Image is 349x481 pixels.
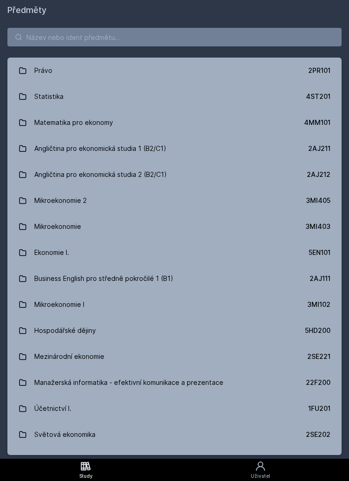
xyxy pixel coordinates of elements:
[7,318,342,344] a: Hospodářské dějiny 5HD200
[7,292,342,318] a: Mikroekonomie I 3MI102
[34,321,96,340] div: Hospodářské dějiny
[308,144,330,153] div: 2AJ211
[7,84,342,110] a: Statistika 4ST201
[7,240,342,266] a: Ekonomie I. 5EN101
[34,243,69,262] div: Ekonomie I.
[7,214,342,240] a: Mikroekonomie 3MI403
[251,473,270,480] div: Uživatel
[7,344,342,370] a: Mezinárodní ekonomie 2SE221
[7,422,342,448] a: Světová ekonomika 2SE202
[304,118,330,127] div: 4MM101
[34,113,113,132] div: Matematika pro ekonomy
[34,217,81,236] div: Mikroekonomie
[308,66,330,75] div: 2PR101
[7,188,342,214] a: Mikroekonomie 2 3MI405
[34,373,223,392] div: Manažerská informatika - efektivní komunikace a prezentace
[34,269,173,288] div: Business English pro středně pokročilé 1 (B1)
[79,473,93,480] div: Study
[7,28,342,46] input: Název nebo ident předmětu…
[34,399,71,418] div: Účetnictví I.
[306,378,330,387] div: 22F200
[7,110,342,136] a: Matematika pro ekonomy 4MM101
[7,4,342,17] h1: Předměty
[305,326,330,335] div: 5HD200
[7,396,342,422] a: Účetnictví I. 1FU201
[306,430,330,439] div: 2SE202
[171,459,349,481] a: Uživatel
[305,222,330,231] div: 3MI403
[310,274,330,283] div: 2AJ111
[7,370,342,396] a: Manažerská informatika - efektivní komunikace a prezentace 22F200
[306,92,330,101] div: 4ST201
[34,87,63,106] div: Statistika
[7,136,342,162] a: Angličtina pro ekonomická studia 1 (B2/C1) 2AJ211
[34,191,87,210] div: Mikroekonomie 2
[309,248,330,257] div: 5EN101
[34,139,166,158] div: Angličtina pro ekonomická studia 1 (B2/C1)
[34,295,84,314] div: Mikroekonomie I
[307,300,330,309] div: 3MI102
[7,448,342,474] a: Ekonomie II. 5EN411
[306,196,330,205] div: 3MI405
[308,404,330,413] div: 1FU201
[7,162,342,188] a: Angličtina pro ekonomická studia 2 (B2/C1) 2AJ212
[7,266,342,292] a: Business English pro středně pokročilé 1 (B1) 2AJ111
[7,58,342,84] a: Právo 2PR101
[307,352,330,361] div: 2SE221
[34,425,95,444] div: Světová ekonomika
[307,170,330,179] div: 2AJ212
[34,61,52,80] div: Právo
[34,165,167,184] div: Angličtina pro ekonomická studia 2 (B2/C1)
[34,347,104,366] div: Mezinárodní ekonomie
[34,451,70,470] div: Ekonomie II.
